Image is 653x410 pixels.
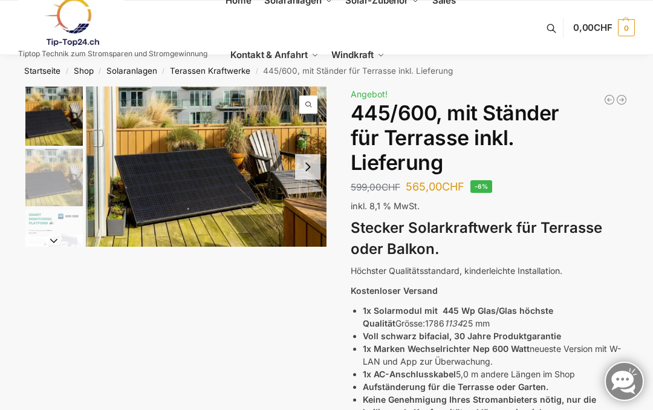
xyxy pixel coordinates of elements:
img: Solar Panel im edlen Schwarz mit Ständer [25,86,83,146]
li: Grösse: [363,304,628,330]
a: Windkraft [326,28,390,82]
img: H2c172fe1dfc145729fae6a5890126e09w.jpg_960x960_39c920dd-527c-43d8-9d2f-57e1d41b5fed_1445x [25,209,83,267]
span: Kontakt & Anfahrt [230,49,307,60]
li: 1 / 11 [86,86,326,247]
span: Angebot! [351,89,388,99]
li: 1 / 11 [22,86,83,147]
a: Solaranlagen [106,66,157,76]
button: Next slide [295,154,320,180]
a: Balkonkraftwerk 445/600Watt, Wand oder Flachdachmontage. inkl. Lieferung [603,94,616,106]
strong: Aufständerung für die Terrasse oder Garten. [363,382,548,392]
a: Startseite [24,66,60,76]
strong: Stecker Solarkraftwerk für Terrasse oder Balkon. [351,219,602,258]
p: Höchster Qualitätsstandard, kinderleichte Installation. [351,264,628,277]
li: 2 / 11 [326,86,567,247]
a: 890/600 Watt bificiales Balkonkraftwerk mit 1 kWh smarten Speicher [616,94,628,106]
img: Solar Panel im edlen Schwarz mit Ständer [25,149,83,206]
span: -6% [470,180,492,193]
img: Solar Panel im edlen Schwarz mit Ständer [86,86,326,247]
strong: 1x AC-Anschlusskabel [363,369,456,379]
em: 1134 [444,318,463,328]
span: CHF [382,181,400,193]
strong: 1x Solarmodul mit 445 Wp Glas/Glas höchste Qualität [363,305,553,328]
strong: 30 Jahre Produktgarantie [454,331,561,341]
li: 5,0 m andere Längen im Shop [363,368,628,380]
span: CHF [442,180,464,193]
a: Shop [74,66,94,76]
strong: 1x Marken Wechselrichter Nep 600 Watt [363,343,530,354]
li: neueste Version mit W-LAN und App zur Überwachung. [363,342,628,368]
li: 2 / 11 [22,147,83,207]
span: CHF [594,22,612,33]
h1: 445/600, mit Ständer für Terrasse inkl. Lieferung [351,101,628,175]
span: / [94,67,106,76]
span: inkl. 8,1 % MwSt. [351,201,420,211]
bdi: 565,00 [406,180,464,193]
strong: Kostenloser Versand [351,285,438,296]
a: 0,00CHF 0 [573,10,635,46]
button: Next slide [25,235,83,247]
span: / [60,67,73,76]
p: Tiptop Technik zum Stromsparen und Stromgewinnung [18,50,207,57]
span: Windkraft [331,49,374,60]
a: Kontakt & Anfahrt [226,28,323,82]
li: 3 / 11 [22,207,83,268]
span: 1786 25 mm [425,318,490,328]
a: Solar Panel im edlen Schwarz mit Ständer2WP8TCY scaled scaled scaled [86,86,326,247]
bdi: 599,00 [351,181,400,193]
span: 0 [618,19,635,36]
img: Solar Panel im edlen Schwarz mit Ständer [326,86,567,247]
span: / [157,67,170,76]
strong: Voll schwarz bifacial, [363,331,452,341]
a: Terassen Kraftwerke [170,66,250,76]
span: 0,00 [573,22,612,33]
